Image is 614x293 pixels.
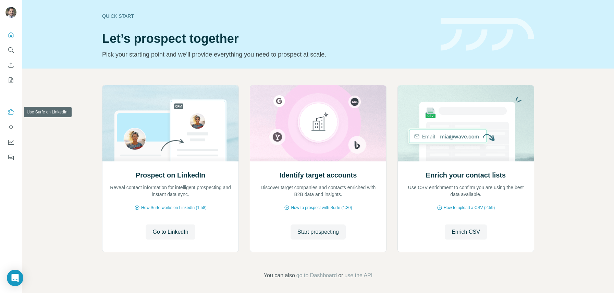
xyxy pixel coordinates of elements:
span: You can also [264,271,295,280]
button: Enrich CSV [5,59,16,71]
span: How to upload a CSV (2:59) [444,205,495,211]
img: Prospect on LinkedIn [102,85,239,161]
div: Open Intercom Messenger [7,270,23,286]
button: Use Surfe on LinkedIn [5,106,16,118]
img: Avatar [5,7,16,18]
button: Dashboard [5,136,16,148]
button: Enrich CSV [445,224,487,240]
span: Enrich CSV [452,228,480,236]
button: Use Surfe API [5,121,16,133]
button: My lists [5,74,16,86]
span: How Surfe works on LinkedIn (1:58) [141,205,207,211]
button: Go to LinkedIn [146,224,195,240]
p: Discover target companies and contacts enriched with B2B data and insights. [257,184,379,198]
img: Identify target accounts [250,85,386,161]
span: Start prospecting [297,228,339,236]
p: Reveal contact information for intelligent prospecting and instant data sync. [109,184,232,198]
button: Quick start [5,29,16,41]
h2: Identify target accounts [280,170,357,180]
button: Start prospecting [291,224,346,240]
img: banner [441,18,534,51]
button: Search [5,44,16,56]
p: Use CSV enrichment to confirm you are using the best data available. [405,184,527,198]
img: Enrich your contact lists [397,85,534,161]
button: Feedback [5,151,16,163]
h1: Let’s prospect together [102,32,432,46]
span: or [338,271,343,280]
button: go to Dashboard [296,271,337,280]
h2: Prospect on LinkedIn [136,170,205,180]
div: Quick start [102,13,432,20]
p: Pick your starting point and we’ll provide everything you need to prospect at scale. [102,50,432,59]
span: How to prospect with Surfe (1:30) [291,205,352,211]
button: use the API [344,271,372,280]
span: Go to LinkedIn [152,228,188,236]
h2: Enrich your contact lists [426,170,506,180]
